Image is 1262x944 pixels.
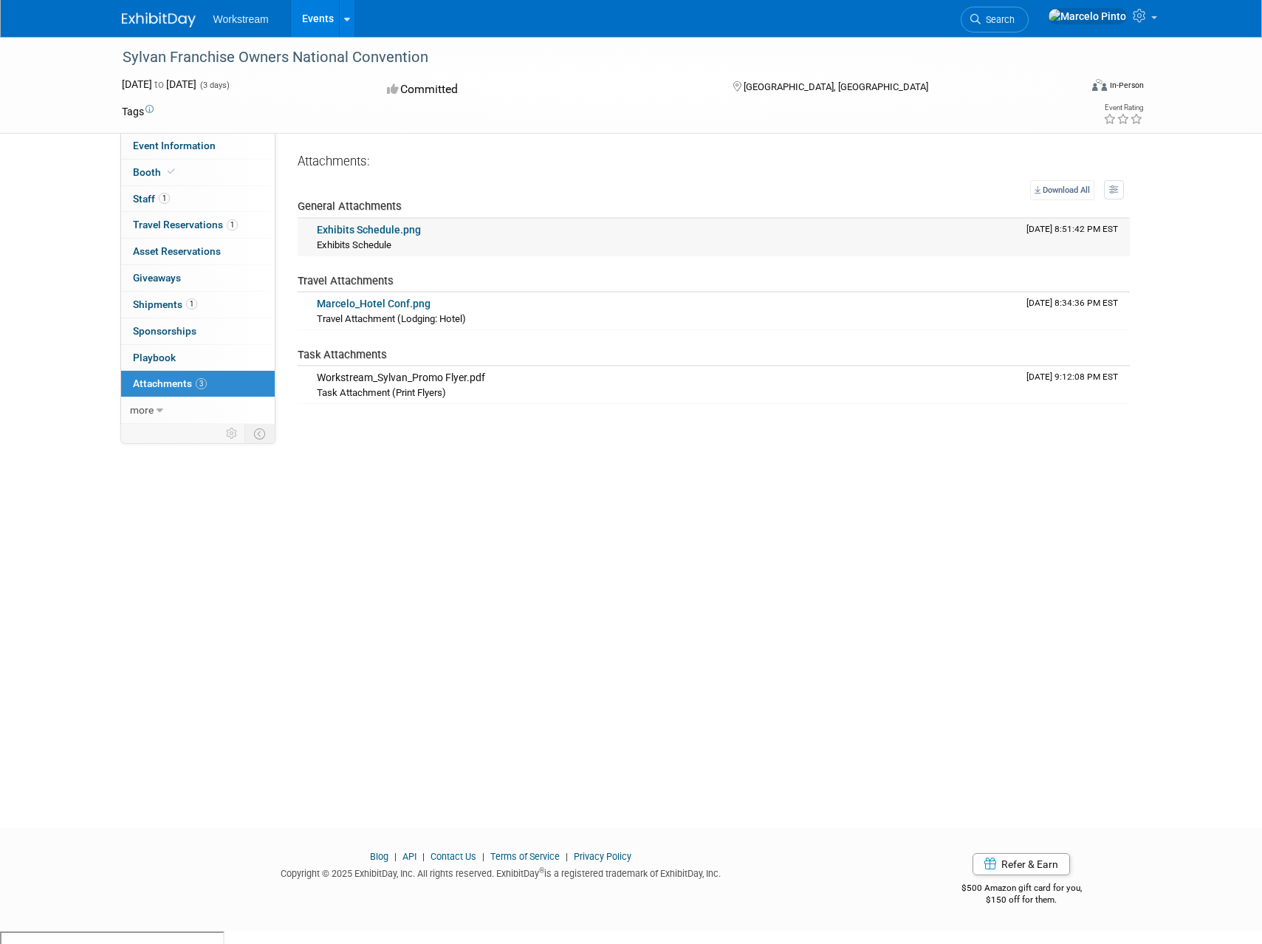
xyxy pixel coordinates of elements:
span: Event Information [133,140,216,151]
span: [GEOGRAPHIC_DATA], [GEOGRAPHIC_DATA] [744,81,928,92]
a: Booth [121,160,275,185]
span: Giveaways [133,272,181,284]
span: 3 [196,378,207,389]
a: Privacy Policy [574,851,631,862]
div: Committed [383,77,709,103]
i: Booth reservation complete [168,168,175,176]
span: | [479,851,488,862]
span: General Attachments [298,199,402,213]
span: [DATE] [DATE] [122,78,196,90]
img: Format-Inperson.png [1092,79,1107,91]
a: Terms of Service [490,851,560,862]
a: Staff1 [121,186,275,212]
span: Upload Timestamp [1026,372,1118,382]
span: | [562,851,572,862]
span: Attachments [133,377,207,389]
a: Playbook [121,345,275,371]
td: Personalize Event Tab Strip [219,424,245,443]
td: Upload Timestamp [1021,219,1130,256]
div: In-Person [1109,80,1144,91]
div: $150 off for them. [902,894,1141,906]
span: Sponsorships [133,325,196,337]
td: Tags [122,104,154,119]
span: more [130,404,154,416]
a: Sponsorships [121,318,275,344]
div: Copyright © 2025 ExhibitDay, Inc. All rights reserved. ExhibitDay is a registered trademark of Ex... [122,863,881,880]
span: Shipments [133,298,197,310]
span: Booth [133,166,178,178]
td: Upload Timestamp [1021,366,1130,403]
a: Search [961,7,1029,33]
a: more [121,397,275,423]
div: Event Format [992,77,1145,99]
span: Task Attachment (Print Flyers) [317,387,446,398]
span: Travel Attachments [298,274,394,287]
div: Attachments: [298,153,1130,173]
a: Blog [370,851,388,862]
sup: ® [539,866,544,875]
span: Asset Reservations [133,245,221,257]
a: Refer & Earn [973,853,1070,875]
a: Asset Reservations [121,239,275,264]
span: Staff [133,193,170,205]
span: Search [981,14,1015,25]
a: Shipments1 [121,292,275,318]
a: Giveaways [121,265,275,291]
a: Travel Reservations1 [121,212,275,238]
span: Upload Timestamp [1026,224,1118,234]
img: Marcelo Pinto [1048,8,1127,24]
a: Download All [1030,180,1094,200]
span: 1 [159,193,170,204]
span: Travel Attachment (Lodging: Hotel) [317,313,466,324]
span: Upload Timestamp [1026,298,1118,308]
a: Exhibits Schedule.png [317,224,421,236]
a: Attachments3 [121,371,275,397]
a: Marcelo_Hotel Conf.png [317,298,431,309]
td: Toggle Event Tabs [244,424,275,443]
a: Event Information [121,133,275,159]
span: Task Attachments [298,348,387,361]
span: 1 [227,219,238,230]
div: Event Rating [1103,104,1143,112]
span: (3 days) [199,81,230,90]
span: | [419,851,428,862]
div: $500 Amazon gift card for you, [902,872,1141,906]
td: Upload Timestamp [1021,293,1130,329]
span: to [152,78,166,90]
img: ExhibitDay [122,13,196,27]
span: Exhibits Schedule [317,239,391,250]
span: Workstream [213,13,269,25]
a: Contact Us [431,851,476,862]
span: Travel Reservations [133,219,238,230]
span: Playbook [133,352,176,363]
span: 1 [186,298,197,309]
a: API [402,851,416,862]
div: Sylvan Franchise Owners National Convention [117,44,1057,71]
span: | [391,851,400,862]
div: Workstream_Sylvan_Promo Flyer.pdf [317,372,1015,385]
